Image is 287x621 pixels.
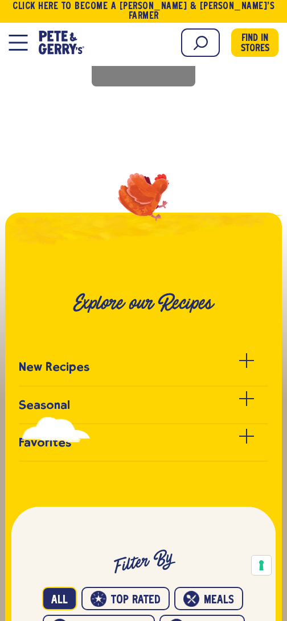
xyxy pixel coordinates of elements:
[19,436,268,462] a: Favorites
[19,398,268,424] a: Seasonal
[19,398,70,412] h3: Seasonal
[174,587,243,610] button: Meals
[42,587,77,610] button: All
[241,34,269,54] span: Find in Stores
[9,35,27,51] button: Open Mobile Menu Modal Dialog
[19,360,268,386] a: New Recipes
[19,436,71,449] h3: Favorites
[252,556,271,575] button: Your consent preferences for tracking technologies
[81,587,170,610] button: Top Rated
[19,360,89,374] h3: New Recipes
[231,28,278,57] a: Find in Stores
[113,548,174,576] h3: Filter By
[58,292,229,315] h2: Explore our Recipes
[181,28,220,57] input: Search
